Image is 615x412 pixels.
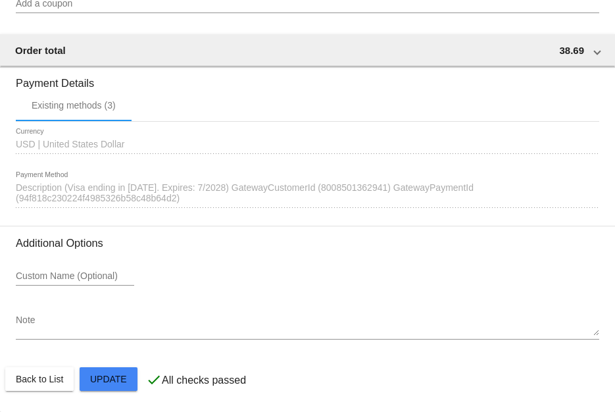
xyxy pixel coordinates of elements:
[16,182,474,203] span: Description (Visa ending in [DATE]. Expires: 7/2028) GatewayCustomerId (8008501362941) GatewayPay...
[32,100,116,111] div: Existing methods (3)
[80,367,137,391] button: Update
[16,374,63,384] span: Back to List
[16,237,599,249] h3: Additional Options
[15,45,66,56] span: Order total
[90,374,127,384] span: Update
[16,67,599,90] h3: Payment Details
[146,372,162,388] mat-icon: check
[16,139,124,149] span: USD | United States Dollar
[162,374,246,386] p: All checks passed
[5,367,74,391] button: Back to List
[559,45,584,56] span: 38.69
[16,271,134,282] input: Custom Name (Optional)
